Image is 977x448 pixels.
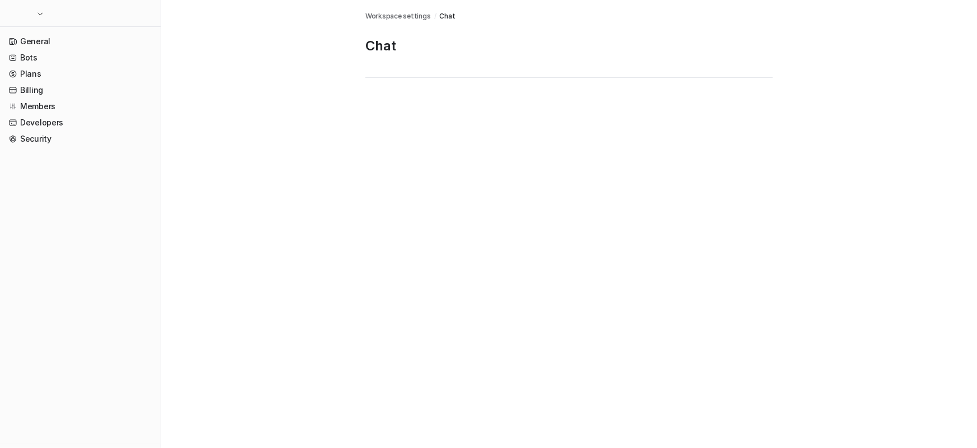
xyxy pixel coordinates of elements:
a: Members [4,99,156,114]
a: Security [4,131,156,147]
a: Bots [4,50,156,66]
a: Workspace settings [365,11,431,21]
a: Chat [439,11,455,21]
a: Billing [4,82,156,98]
a: General [4,34,156,49]
a: Developers [4,115,156,130]
a: Plans [4,66,156,82]
p: Chat [365,37,773,55]
span: / [434,11,436,21]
